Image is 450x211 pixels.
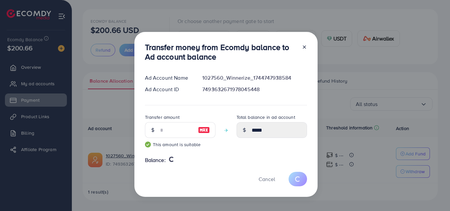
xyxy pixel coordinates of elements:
div: 7493632671978045448 [197,86,312,93]
img: image [198,126,210,134]
label: Transfer amount [145,114,180,120]
small: This amount is suitable [145,141,215,148]
div: Ad Account Name [140,74,197,82]
span: Balance: [145,156,166,164]
div: 1027560_Winnerize_1744747938584 [197,74,312,82]
label: Total balance in ad account [237,114,295,120]
div: Ad Account ID [140,86,197,93]
button: Cancel [250,172,283,186]
h3: Transfer money from Ecomdy balance to Ad account balance [145,42,296,62]
img: guide [145,142,151,147]
span: Cancel [259,175,275,183]
iframe: Chat [422,181,445,206]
